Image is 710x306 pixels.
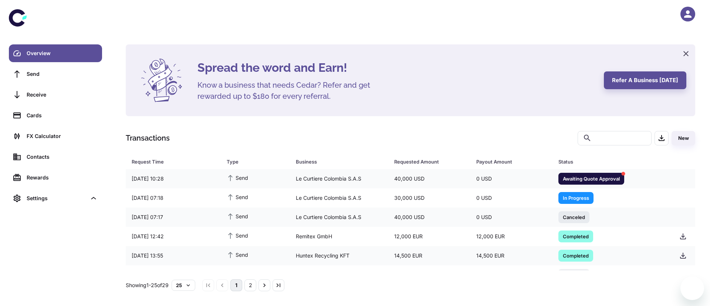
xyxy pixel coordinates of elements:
div: [DATE] 10:28 [126,172,221,186]
span: Payout Amount [476,157,550,167]
span: Send [227,270,248,278]
div: Cards [27,111,98,120]
div: [DATE] 08:54 [126,268,221,282]
div: Contacts [27,153,98,161]
div: Settings [27,194,87,202]
div: Le Curtiere Colombia S.A.S [290,172,388,186]
div: [DATE] 07:18 [126,191,221,205]
p: Showing 1-25 of 29 [126,281,169,289]
span: Status [558,157,665,167]
div: Receive [27,91,98,99]
div: Request Time [132,157,208,167]
div: 14,500 EUR [388,249,470,263]
div: 40,000 USD [388,210,470,224]
h4: Spread the word and Earn! [197,59,595,77]
span: Completed [558,252,593,259]
span: Awaiting Quote Approval [558,175,624,182]
div: [DATE] 12:42 [126,229,221,243]
span: Send [227,231,248,239]
div: Payout Amount [476,157,540,167]
button: page 1 [230,279,242,291]
a: Send [9,65,102,83]
span: Completed [558,232,593,240]
h5: Know a business that needs Cedar? Refer and get rewarded up to $180 for every referral. [197,80,382,102]
div: Overview [27,49,98,57]
button: Go to next page [258,279,270,291]
span: Send [227,212,248,220]
a: Rewards [9,169,102,186]
div: [DATE] 13:55 [126,249,221,263]
span: In Progress [558,194,594,201]
div: 0 EUR [470,268,552,282]
div: 14,000 EUR [388,268,470,282]
div: 12,000 EUR [470,229,552,243]
nav: pagination navigation [201,279,285,291]
span: Canceled [558,213,589,221]
a: Cards [9,107,102,124]
div: Requested Amount [394,157,458,167]
span: Request Time [132,157,218,167]
button: Go to page 2 [244,279,256,291]
div: 40,000 USD [388,172,470,186]
a: Contacts [9,148,102,166]
div: Rewards [27,174,98,182]
button: 25 [172,280,195,291]
span: Send [227,193,248,201]
a: Receive [9,86,102,104]
div: Settings [9,189,102,207]
div: Remitex GmbH [290,229,388,243]
div: Huntex Recycling KFT [290,249,388,263]
iframe: Button to launch messaging window [680,276,704,300]
div: Type [227,157,277,167]
div: FX Calculator [27,132,98,140]
button: New [672,131,695,145]
div: Huntex Recycling KFT [290,268,388,282]
div: 12,000 EUR [388,229,470,243]
div: Le Curtiere Colombia S.A.S [290,191,388,205]
div: Send [27,70,98,78]
div: 30,000 USD [388,191,470,205]
div: 0 USD [470,191,552,205]
div: Le Curtiere Colombia S.A.S [290,210,388,224]
span: Send [227,174,248,182]
button: Go to last page [273,279,284,291]
div: 14,500 EUR [470,249,552,263]
a: Overview [9,44,102,62]
div: 0 USD [470,210,552,224]
button: Refer a business [DATE] [604,71,686,89]
div: 0 USD [470,172,552,186]
div: Status [558,157,655,167]
h1: Transactions [126,132,170,144]
span: Type [227,157,287,167]
span: Requested Amount [394,157,467,167]
a: FX Calculator [9,127,102,145]
div: [DATE] 07:17 [126,210,221,224]
span: Send [227,250,248,259]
